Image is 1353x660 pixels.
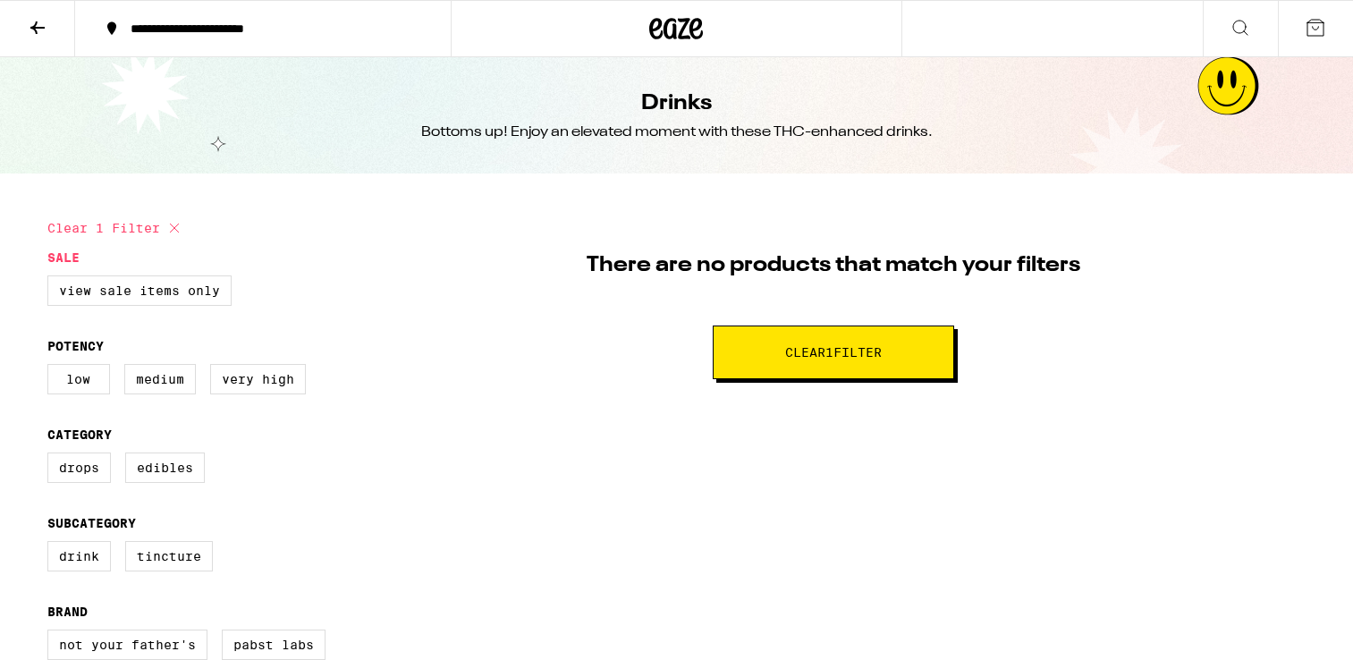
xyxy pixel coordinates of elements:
[713,326,954,379] button: Clear1filter
[222,630,326,660] label: Pabst Labs
[421,123,933,142] div: Bottoms up! Enjoy an elevated moment with these THC-enhanced drinks.
[47,453,111,483] label: Drops
[47,605,88,619] legend: Brand
[785,346,882,359] span: Clear 1 filter
[641,89,712,119] h1: Drinks
[125,453,205,483] label: Edibles
[47,541,111,571] label: Drink
[125,541,213,571] label: Tincture
[47,206,185,250] button: Clear 1 filter
[210,364,306,394] label: Very High
[47,364,110,394] label: Low
[47,250,80,265] legend: Sale
[47,630,207,660] label: Not Your Father's
[47,275,232,306] label: View Sale Items Only
[47,427,112,442] legend: Category
[47,516,136,530] legend: Subcategory
[587,250,1080,281] p: There are no products that match your filters
[124,364,196,394] label: Medium
[47,339,104,353] legend: Potency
